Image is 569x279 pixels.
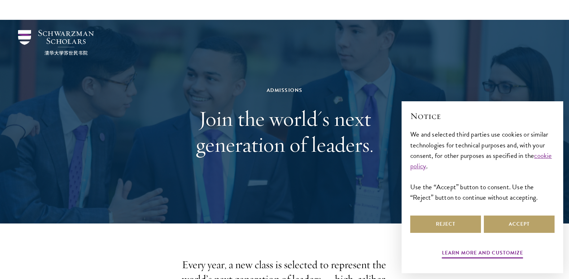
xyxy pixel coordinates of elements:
[18,30,94,55] img: Schwarzman Scholars
[410,216,481,233] button: Reject
[484,216,555,233] button: Accept
[410,110,555,122] h2: Notice
[410,150,552,171] a: cookie policy
[160,106,409,158] h1: Join the world's next generation of leaders.
[442,248,523,260] button: Learn more and customize
[160,86,409,95] div: Admissions
[410,129,555,202] div: We and selected third parties use cookies or similar technologies for technical purposes and, wit...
